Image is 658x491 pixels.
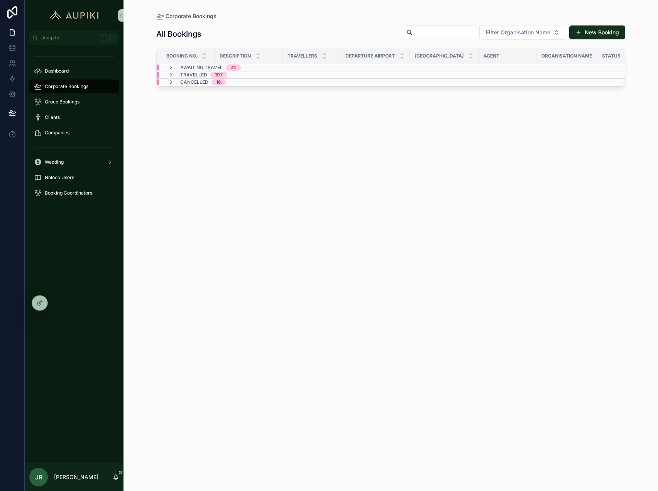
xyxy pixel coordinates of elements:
[166,53,197,59] span: Booking No.
[25,45,123,210] div: scrollable content
[54,473,98,481] p: [PERSON_NAME]
[29,126,119,140] a: Companies
[216,79,221,85] div: 16
[215,72,223,78] div: 197
[45,68,69,74] span: Dashboard
[220,53,251,59] span: Description
[230,64,236,71] div: 24
[180,79,208,85] span: Cancelled
[29,110,119,124] a: Clients
[484,53,499,59] span: Agent
[45,159,64,165] span: Wedding
[45,174,74,181] span: Noloco Users
[156,29,201,39] h1: All Bookings
[288,53,317,59] span: Travellers
[569,25,625,39] button: New Booking
[180,72,207,78] span: Travelled
[156,12,217,20] a: Corporate Bookings
[46,9,102,22] img: App logo
[414,53,464,59] span: [GEOGRAPHIC_DATA]
[29,80,119,93] a: Corporate Bookings
[345,53,395,59] span: Departure Airport
[29,186,119,200] a: Booking Coordinators
[45,130,69,136] span: Companies
[29,155,119,169] a: Wedding
[45,190,92,196] span: Booking Coordinators
[35,472,42,482] span: JR
[166,12,217,20] span: Corporate Bookings
[41,35,96,41] span: Jump to...
[45,83,88,90] span: Corporate Bookings
[45,114,60,120] span: Clients
[486,29,550,36] span: Filter Organisation Name
[29,64,119,78] a: Dashboard
[109,35,115,41] span: K
[45,99,80,105] span: Group Bookings
[29,95,119,109] a: Group Bookings
[541,53,592,59] span: Organisation Name
[479,25,566,40] button: Select Button
[602,53,621,59] span: Status
[180,64,223,71] span: Awaiting Travel
[29,31,119,45] button: Jump to...K
[29,171,119,185] a: Noloco Users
